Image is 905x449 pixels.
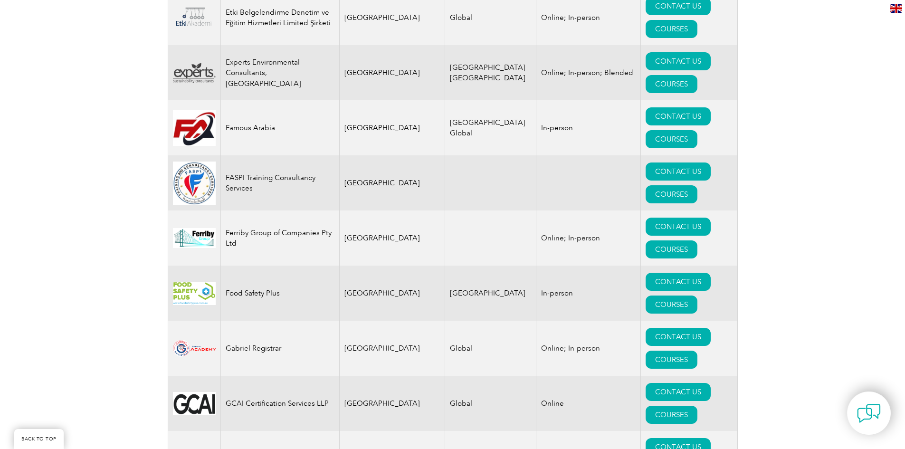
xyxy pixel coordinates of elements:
img: 4c223d1d-751d-ea11-a811-000d3a79722d-logo.jpg [173,110,216,146]
td: Online [536,376,641,431]
a: COURSES [646,296,697,314]
td: [GEOGRAPHIC_DATA] [339,100,445,155]
td: Gabriel Registrar [220,321,339,376]
td: Online; In-person [536,321,641,376]
a: COURSES [646,406,697,424]
td: Experts Environmental Consultants, [GEOGRAPHIC_DATA] [220,45,339,100]
a: CONTACT US [646,218,711,236]
img: e52924ac-d9bc-ea11-a814-000d3a79823d-logo.png [173,282,216,305]
a: COURSES [646,351,697,369]
a: CONTACT US [646,328,711,346]
img: contact-chat.png [857,401,881,425]
td: [GEOGRAPHIC_DATA] [339,155,445,210]
img: 78e9ed17-f6e8-ed11-8847-00224814fd52-logo.png [173,162,216,204]
td: [GEOGRAPHIC_DATA] [GEOGRAPHIC_DATA] [445,45,536,100]
a: BACK TO TOP [14,429,64,449]
a: CONTACT US [646,383,711,401]
img: 17b06828-a505-ea11-a811-000d3a79722d-logo.png [173,340,216,357]
td: In-person [536,266,641,321]
td: [GEOGRAPHIC_DATA] [339,266,445,321]
a: CONTACT US [646,52,711,70]
td: Online; In-person [536,210,641,266]
a: COURSES [646,20,697,38]
td: Global [445,321,536,376]
a: COURSES [646,185,697,203]
td: FASPI Training Consultancy Services [220,155,339,210]
td: [GEOGRAPHIC_DATA] [339,45,445,100]
td: [GEOGRAPHIC_DATA] Global [445,100,536,155]
a: CONTACT US [646,107,711,125]
td: Famous Arabia [220,100,339,155]
img: en [890,4,902,13]
a: COURSES [646,130,697,148]
td: Online; In-person; Blended [536,45,641,100]
td: GCAI Certification Services LLP [220,376,339,431]
td: Food Safety Plus [220,266,339,321]
a: CONTACT US [646,273,711,291]
a: COURSES [646,75,697,93]
td: Global [445,376,536,431]
img: 76c62400-dc49-ea11-a812-000d3a7940d5-logo.png [173,63,216,83]
img: 52661cd0-8de2-ef11-be1f-002248955c5a-logo.jpg [173,228,216,248]
a: CONTACT US [646,162,711,181]
img: 590b14fd-4650-f011-877b-00224891b167-logo.png [173,392,216,415]
td: [GEOGRAPHIC_DATA] [339,321,445,376]
td: [GEOGRAPHIC_DATA] [339,376,445,431]
a: COURSES [646,240,697,258]
td: [GEOGRAPHIC_DATA] [339,210,445,266]
td: Ferriby Group of Companies Pty Ltd [220,210,339,266]
td: [GEOGRAPHIC_DATA] [445,266,536,321]
td: In-person [536,100,641,155]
